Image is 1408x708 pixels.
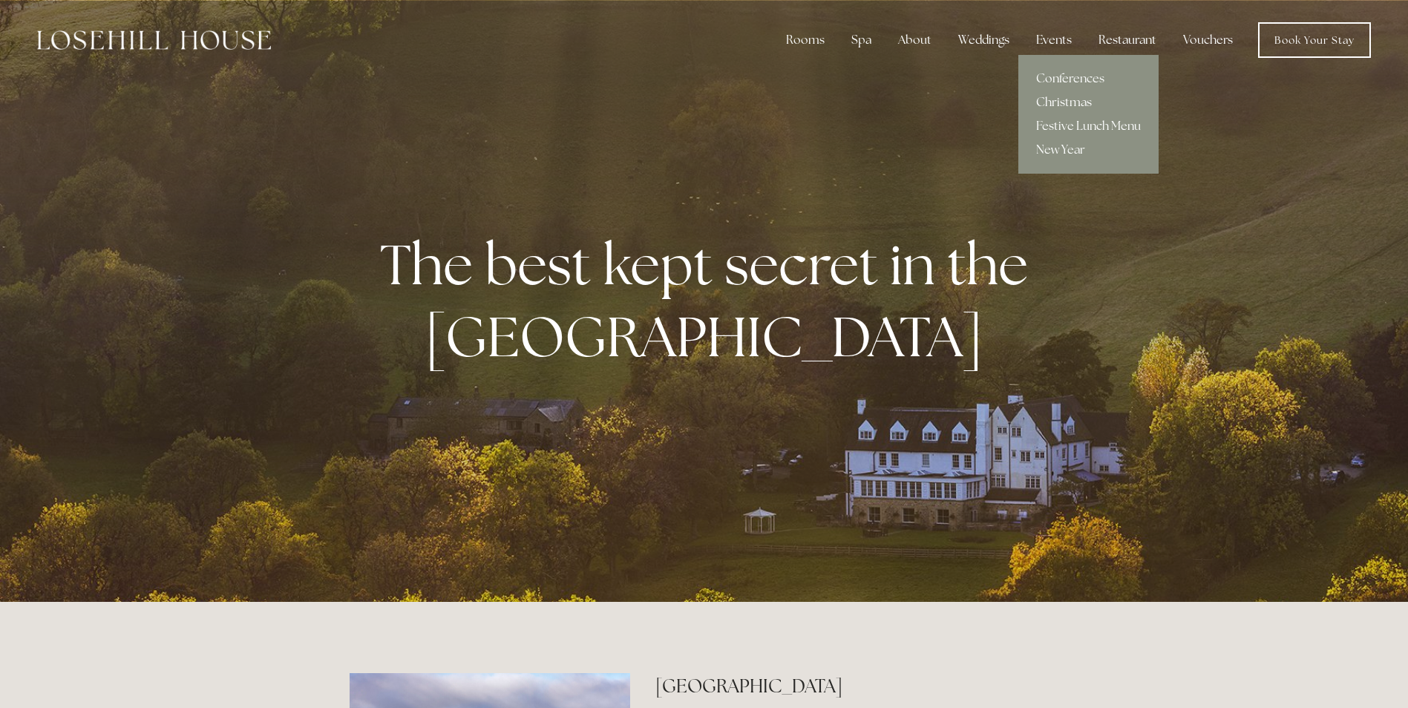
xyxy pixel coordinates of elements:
[1024,25,1084,55] div: Events
[774,25,836,55] div: Rooms
[37,30,271,50] img: Losehill House
[886,25,943,55] div: About
[839,25,883,55] div: Spa
[1171,25,1245,55] a: Vouchers
[1018,138,1159,162] a: New Year
[1087,25,1168,55] div: Restaurant
[1018,114,1159,138] a: Festive Lunch Menu
[946,25,1021,55] div: Weddings
[655,673,1058,699] h2: [GEOGRAPHIC_DATA]
[380,228,1040,373] strong: The best kept secret in the [GEOGRAPHIC_DATA]
[1258,22,1371,58] a: Book Your Stay
[1018,67,1159,91] a: Conferences
[1018,91,1159,114] a: Christmas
